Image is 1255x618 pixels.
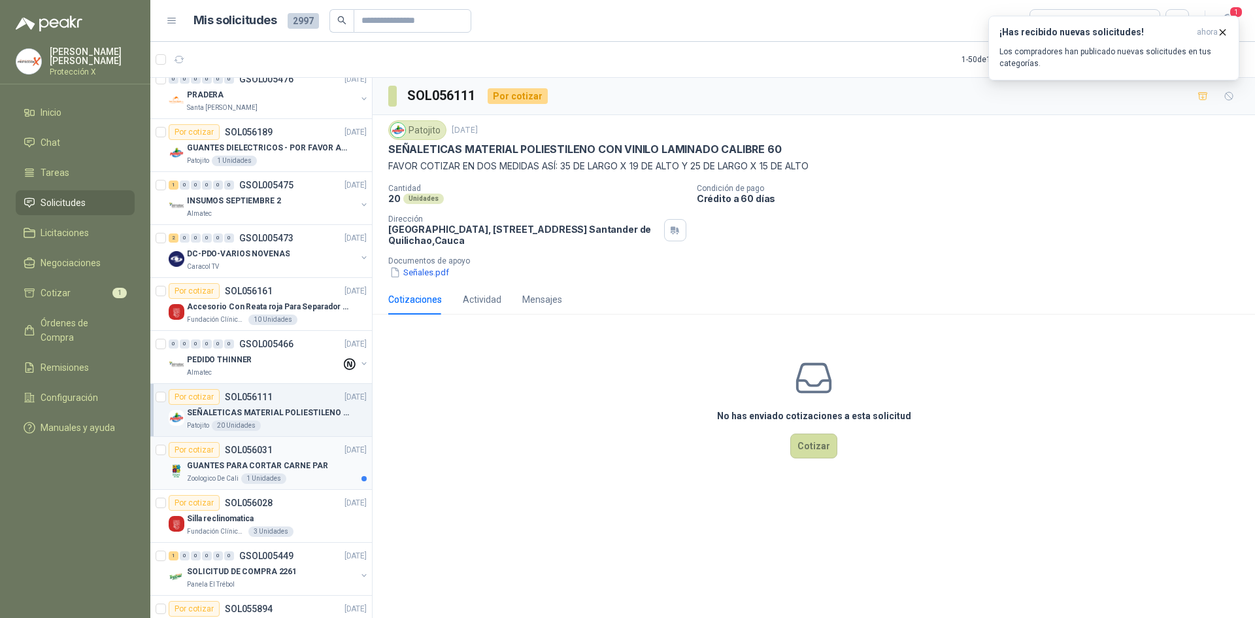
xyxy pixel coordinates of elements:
[16,355,135,380] a: Remisiones
[41,135,60,150] span: Chat
[344,338,367,351] p: [DATE]
[344,391,367,403] p: [DATE]
[187,156,209,166] p: Patojito
[169,230,369,272] a: 2 0 0 0 0 0 GSOL005473[DATE] Company LogoDC-PDO-VARIOS NOVENASCaracol TV
[16,100,135,125] a: Inicio
[239,180,293,190] p: GSOL005475
[224,339,234,349] div: 0
[41,226,89,240] span: Licitaciones
[202,339,212,349] div: 0
[391,123,405,137] img: Company Logo
[225,392,273,402] p: SOL056111
[187,579,235,590] p: Panela El Trébol
[224,180,234,190] div: 0
[388,193,401,204] p: 20
[717,409,911,423] h3: No has enviado cotizaciones a esta solicitud
[187,407,350,419] p: SEÑALETICAS MATERIAL POLIESTILENO CON VINILO LAMINADO CALIBRE 60
[169,410,184,426] img: Company Logo
[697,184,1250,193] p: Condición de pago
[344,232,367,245] p: [DATE]
[388,159,1239,173] p: FAVOR COTIZAR EN DOS MEDIDAS ASÍ: 35 DE LARGO X 19 DE ALTO Y 25 DE LARGO X 15 DE ALTO
[213,233,223,243] div: 0
[344,73,367,86] p: [DATE]
[225,286,273,296] p: SOL056161
[452,124,478,137] p: [DATE]
[1038,14,1065,28] div: Todas
[16,281,135,305] a: Cotizar1
[212,421,261,431] div: 20 Unidades
[187,262,219,272] p: Caracol TV
[169,304,184,320] img: Company Logo
[522,292,562,307] div: Mensajes
[388,224,659,246] p: [GEOGRAPHIC_DATA], [STREET_ADDRESS] Santander de Quilichao , Cauca
[169,92,184,108] img: Company Logo
[388,184,686,193] p: Cantidad
[191,75,201,84] div: 0
[187,473,239,484] p: Zoologico De Cali
[388,215,659,224] p: Dirección
[344,550,367,562] p: [DATE]
[202,233,212,243] div: 0
[169,283,220,299] div: Por cotizar
[187,209,212,219] p: Almatec
[169,495,220,511] div: Por cotizar
[191,180,201,190] div: 0
[41,390,98,405] span: Configuración
[180,339,190,349] div: 0
[41,360,89,375] span: Remisiones
[999,27,1192,38] h3: ¡Has recibido nuevas solicitudes!
[16,385,135,410] a: Configuración
[187,103,258,113] p: Santa [PERSON_NAME]
[41,105,61,120] span: Inicio
[999,46,1228,69] p: Los compradores han publicado nuevas solicitudes en tus categorías.
[16,415,135,440] a: Manuales y ayuda
[16,160,135,185] a: Tareas
[790,434,837,458] button: Cotizar
[169,177,369,219] a: 1 0 0 0 0 0 GSOL005475[DATE] Company LogoINSUMOS SEPTIEMBRE 2Almatec
[213,551,223,560] div: 0
[988,16,1239,80] button: ¡Has recibido nuevas solicitudes!ahora Los compradores han publicado nuevas solicitudes en tus ca...
[187,368,212,378] p: Almatec
[193,11,277,30] h1: Mis solicitudes
[224,233,234,243] div: 0
[112,288,127,298] span: 1
[169,516,184,532] img: Company Logo
[16,130,135,155] a: Chat
[225,498,273,507] p: SOL056028
[191,233,201,243] div: 0
[41,196,86,210] span: Solicitudes
[403,194,444,204] div: Unidades
[187,513,254,525] p: Silla reclinomatica
[169,601,220,617] div: Por cotizar
[187,526,246,537] p: Fundación Clínica Shaio
[180,75,190,84] div: 0
[488,88,548,104] div: Por cotizar
[1216,9,1239,33] button: 1
[344,126,367,139] p: [DATE]
[388,256,1250,266] p: Documentos de apoyo
[344,285,367,298] p: [DATE]
[16,16,82,31] img: Logo peakr
[1197,27,1218,38] span: ahora
[187,421,209,431] p: Patojito
[191,339,201,349] div: 0
[150,437,372,490] a: Por cotizarSOL056031[DATE] Company LogoGUANTES PARA CORTAR CARNE PARZoologico De Cali1 Unidades
[962,49,1046,70] div: 1 - 50 de 1963
[169,463,184,479] img: Company Logo
[225,604,273,613] p: SOL055894
[248,315,297,325] div: 10 Unidades
[225,128,273,137] p: SOL056189
[463,292,501,307] div: Actividad
[239,75,293,84] p: GSOL005476
[187,354,252,366] p: PEDIDO THINNER
[212,156,257,166] div: 1 Unidades
[388,120,446,140] div: Patojito
[187,315,246,325] p: Fundación Clínica Shaio
[187,301,350,313] p: Accesorio Con Reata roja Para Separador De Fila
[169,442,220,458] div: Por cotizar
[180,233,190,243] div: 0
[41,421,115,435] span: Manuales y ayuda
[169,145,184,161] img: Company Logo
[191,551,201,560] div: 0
[337,16,346,25] span: search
